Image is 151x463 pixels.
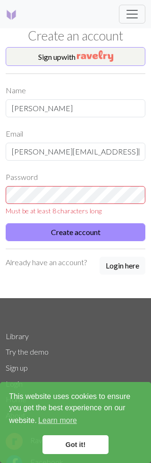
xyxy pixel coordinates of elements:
a: dismiss cookie message [42,435,109,454]
button: Login here [100,257,145,275]
a: Sign up [6,363,28,372]
button: Create account [6,223,145,241]
a: Try the demo [6,347,49,356]
button: Toggle navigation [119,5,145,24]
p: Already have an account? [6,257,87,268]
a: learn more about cookies [37,414,78,428]
a: Login [6,379,23,388]
div: Must be at least 8 characters long [6,206,145,216]
button: Sign upwith [6,47,145,66]
span: This website uses cookies to ensure you get the best experience on our website. [9,391,142,428]
img: Ravelry [77,50,113,62]
img: Logo [6,9,17,20]
a: Library [6,332,29,341]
